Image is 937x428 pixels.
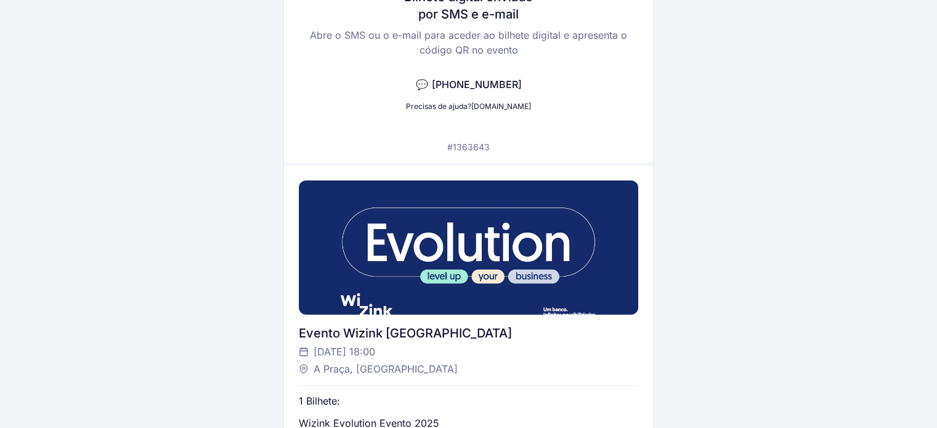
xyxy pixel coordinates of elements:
[432,78,522,91] span: [PHONE_NUMBER]
[471,102,531,111] a: [DOMAIN_NAME]
[314,361,458,376] span: A Praça, [GEOGRAPHIC_DATA]
[299,28,638,57] p: Abre o SMS ou o e-mail para aceder ao bilhete digital e apresenta o código QR no evento
[299,325,638,342] div: Evento Wizink [GEOGRAPHIC_DATA]
[299,394,340,408] p: 1 Bilhete:
[406,102,471,111] span: Precisas de ajuda?
[418,6,519,23] h3: por SMS e e-mail
[314,344,375,359] span: [DATE] 18:00
[416,78,428,91] span: 💬
[447,141,490,153] p: #1363643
